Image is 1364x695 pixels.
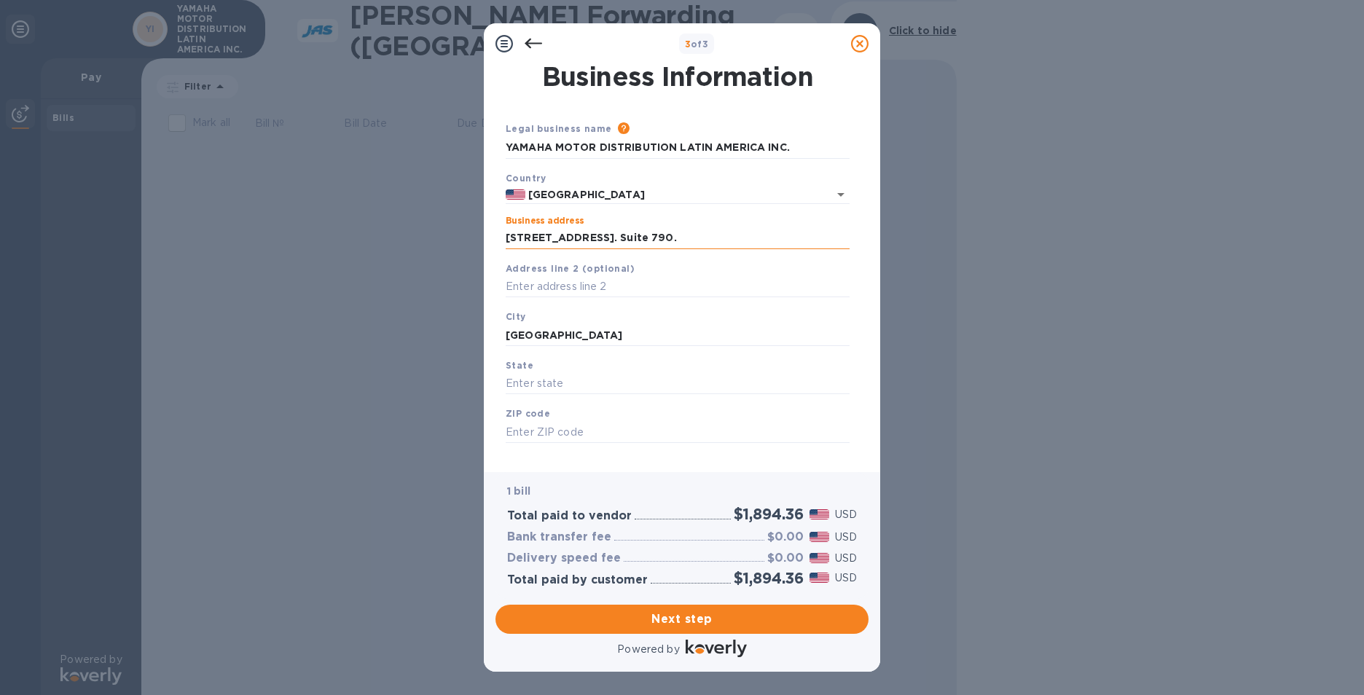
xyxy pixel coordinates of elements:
h1: Business Information [503,61,852,92]
input: Enter city [506,324,850,346]
img: USD [810,509,829,519]
p: USD [835,570,857,586]
p: Powered by [617,642,679,657]
b: City [506,311,526,322]
b: Address line 2 (optional) [506,263,635,274]
b: ZIP code [506,408,550,419]
input: Enter ZIP code [506,421,850,443]
b: 1 bill [507,485,530,497]
label: Business address [506,217,584,226]
span: 3 [685,39,691,50]
b: Legal business name [506,123,612,134]
img: US [506,189,525,200]
p: USD [835,507,857,522]
img: Logo [686,640,747,657]
p: USD [835,530,857,545]
h3: Total paid to vendor [507,509,632,523]
img: USD [810,532,829,542]
input: Enter legal business name [506,137,850,159]
b: of 3 [685,39,709,50]
p: USD [835,551,857,566]
h2: $1,894.36 [734,505,804,523]
input: Enter address [506,227,850,249]
b: State [506,360,533,371]
button: Open [831,184,851,205]
h3: Delivery speed fee [507,551,621,565]
img: USD [810,553,829,563]
h3: Bank transfer fee [507,530,611,544]
b: Country [506,173,546,184]
h3: $0.00 [767,530,804,544]
span: Next step [507,610,857,628]
input: Enter address line 2 [506,276,850,298]
input: Select country [525,186,809,204]
h2: $1,894.36 [734,569,804,587]
h3: $0.00 [767,551,804,565]
input: Enter state [506,373,850,395]
img: USD [810,573,829,583]
button: Next step [495,605,869,634]
h3: Total paid by customer [507,573,648,587]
